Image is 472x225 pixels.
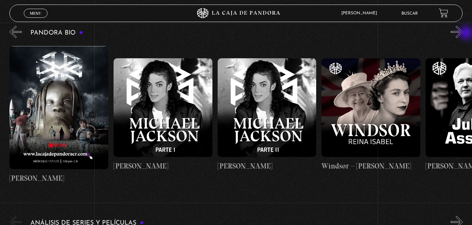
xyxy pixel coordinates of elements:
[451,26,463,38] button: Next
[218,160,317,172] h4: [PERSON_NAME]
[338,11,384,15] span: [PERSON_NAME]
[9,173,108,184] h4: [PERSON_NAME]
[114,160,212,172] h4: [PERSON_NAME]
[114,43,212,187] a: [PERSON_NAME]
[27,17,44,22] span: Cerrar
[9,26,22,38] button: Previous
[30,30,83,36] h3: Pandora Bio
[439,8,448,18] a: View your shopping cart
[30,11,41,15] span: Menu
[321,43,420,187] a: Windsor – [PERSON_NAME]
[401,12,418,16] a: Buscar
[9,43,108,187] a: [PERSON_NAME]
[321,160,420,172] h4: Windsor – [PERSON_NAME]
[218,43,317,187] a: [PERSON_NAME]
